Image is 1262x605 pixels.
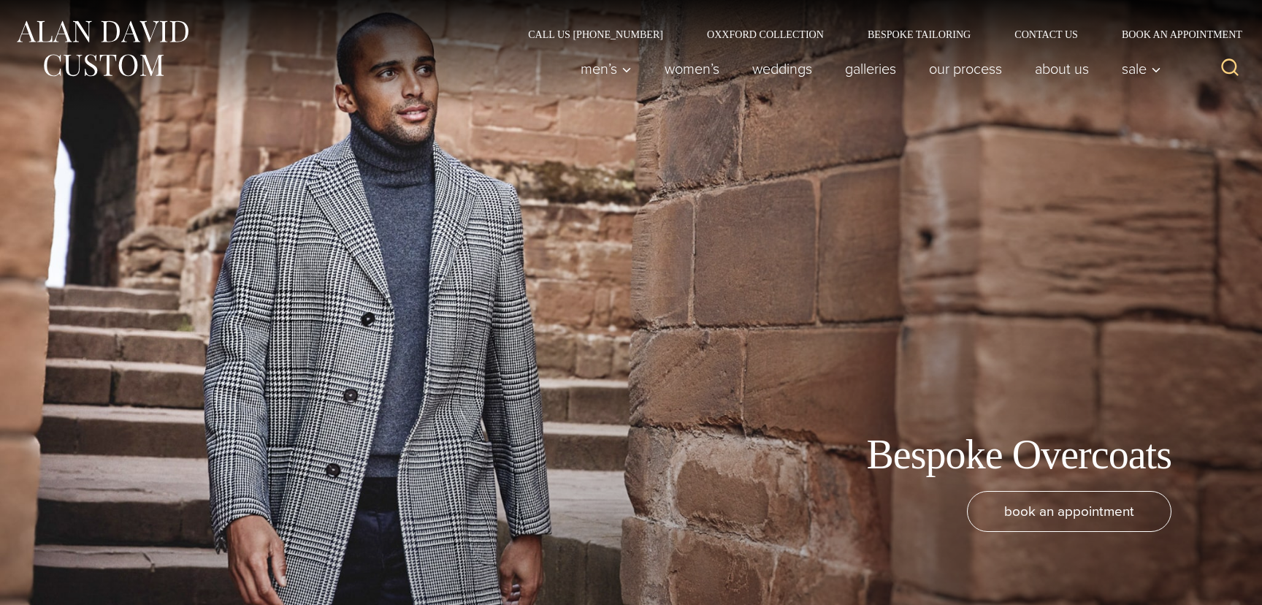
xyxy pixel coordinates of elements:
[829,54,913,83] a: Galleries
[506,29,685,39] a: Call Us [PHONE_NUMBER]
[506,29,1247,39] nav: Secondary Navigation
[913,54,1019,83] a: Our Process
[1122,61,1161,76] span: Sale
[736,54,829,83] a: weddings
[846,29,993,39] a: Bespoke Tailoring
[565,54,1169,83] nav: Primary Navigation
[685,29,846,39] a: Oxxford Collection
[581,61,632,76] span: Men’s
[1212,51,1247,86] button: View Search Form
[15,16,190,81] img: Alan David Custom
[866,430,1171,479] h1: Bespoke Overcoats
[1019,54,1106,83] a: About Us
[993,29,1100,39] a: Contact Us
[1100,29,1247,39] a: Book an Appointment
[649,54,736,83] a: Women’s
[967,491,1171,532] a: book an appointment
[1004,501,1134,522] span: book an appointment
